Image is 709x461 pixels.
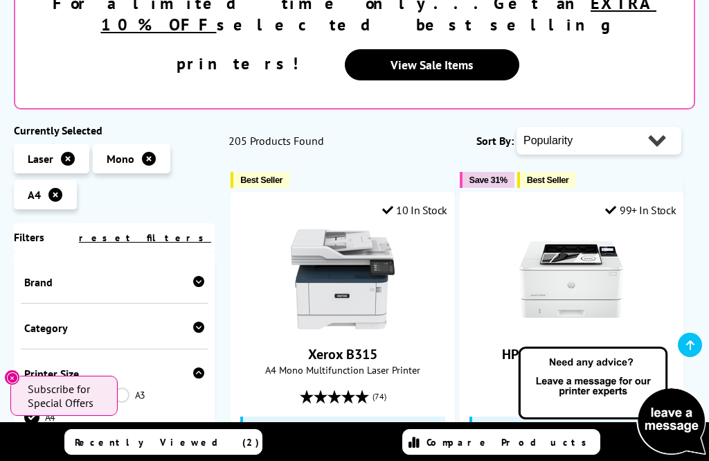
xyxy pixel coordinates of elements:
span: Sort By: [476,134,514,148]
a: HP LaserJet Pro 4002dn [519,320,623,334]
div: Currently Selected [14,123,215,137]
button: Best Seller [231,172,289,188]
a: reset filters [79,232,211,244]
a: Xerox B315 [308,345,377,363]
a: Compare Products [402,429,600,455]
span: A4 Mono Multifunction Laser Printer [238,363,447,376]
a: A3 [114,388,204,403]
a: A4 [24,410,114,425]
span: Recently Viewed (2) [75,436,260,449]
div: 99+ In Stock [605,203,676,217]
span: A4 Mono Laser Printer [467,363,676,376]
span: (74) [373,383,386,410]
span: Save 31% [469,175,508,185]
img: Open Live Chat window [515,345,709,458]
div: Brand [24,275,204,289]
span: A4 [28,188,41,202]
span: 40 Day Buy & Try Offer [492,421,590,433]
div: Printer Size [24,367,204,381]
span: Best Seller [240,175,282,185]
button: Best Seller [517,172,576,188]
img: HP LaserJet Pro 4002dn [519,227,623,331]
span: Filters [14,230,44,244]
button: Save 31% [460,172,514,188]
span: Compare Products [427,436,594,449]
button: Close [4,369,20,385]
img: Xerox B315 [291,227,395,331]
div: Category [24,321,204,335]
div: 10 In Stock [382,203,447,217]
span: Best Seller [527,175,569,185]
span: Laser [28,152,53,166]
span: Mono [107,152,134,166]
a: Recently Viewed (2) [64,429,262,455]
a: View Sale Items [345,49,519,80]
span: Subscribe for Special Offers [28,382,104,410]
a: HP LaserJet Pro 4002dn [502,345,641,363]
a: Xerox B315 [291,320,395,334]
span: Free 3 Year On-Site Warranty and Extend up to 5 Years* [263,421,441,444]
span: 205 Products Found [228,134,324,148]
